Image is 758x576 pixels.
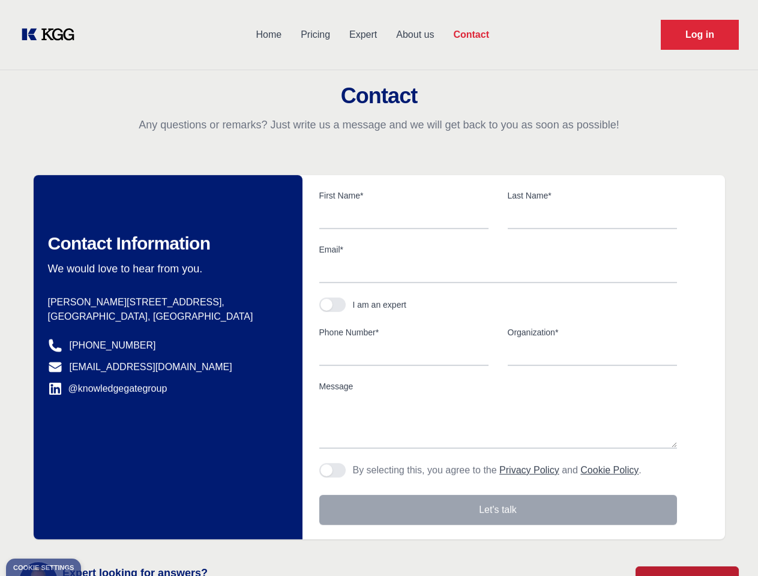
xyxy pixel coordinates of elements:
[48,233,283,254] h2: Contact Information
[319,190,489,202] label: First Name*
[319,244,677,256] label: Email*
[508,326,677,338] label: Organization*
[353,299,407,311] div: I am an expert
[70,360,232,374] a: [EMAIL_ADDRESS][DOMAIN_NAME]
[319,326,489,338] label: Phone Number*
[387,19,444,50] a: About us
[580,465,639,475] a: Cookie Policy
[246,19,291,50] a: Home
[14,118,744,132] p: Any questions or remarks? Just write us a message and we will get back to you as soon as possible!
[48,382,167,396] a: @knowledgegategroup
[353,463,642,478] p: By selecting this, you agree to the and .
[19,25,84,44] a: KOL Knowledge Platform: Talk to Key External Experts (KEE)
[13,565,74,571] div: Cookie settings
[70,338,156,353] a: [PHONE_NUMBER]
[14,84,744,108] h2: Contact
[319,495,677,525] button: Let's talk
[48,295,283,310] p: [PERSON_NAME][STREET_ADDRESS],
[444,19,499,50] a: Contact
[698,518,758,576] iframe: Chat Widget
[48,262,283,276] p: We would love to hear from you.
[291,19,340,50] a: Pricing
[48,310,283,324] p: [GEOGRAPHIC_DATA], [GEOGRAPHIC_DATA]
[340,19,387,50] a: Expert
[508,190,677,202] label: Last Name*
[499,465,559,475] a: Privacy Policy
[661,20,739,50] a: Request Demo
[319,380,677,392] label: Message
